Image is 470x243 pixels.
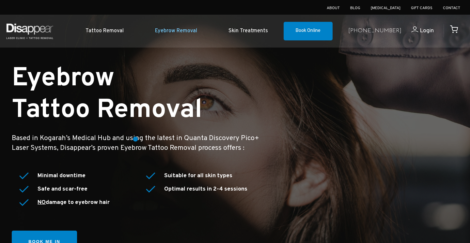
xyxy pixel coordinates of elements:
span: Login [420,27,434,35]
strong: Suitable for all skin types [164,172,232,179]
a: Contact [443,6,460,11]
a: [MEDICAL_DATA] [371,6,400,11]
a: [PHONE_NUMBER] [348,26,401,36]
u: NO [38,199,46,206]
a: Skin Treatments [213,21,284,41]
a: Book Online [284,22,333,41]
a: Login [401,26,434,36]
a: Tattoo Removal [70,21,139,41]
a: Gift Cards [411,6,432,11]
strong: Minimal downtime [38,172,86,179]
strong: Safe and scar-free [38,185,87,193]
big: Based in Kogarah’s Medical Hub and using the latest in Quanta Discovery Pico+ Laser Systems, Disa... [12,134,259,152]
a: About [327,6,340,11]
small: Eyebrow Tattoo Removal [12,62,202,127]
strong: Optimal results in 2-4 sessions [164,185,247,193]
a: Blog [350,6,360,11]
a: Eyebrow Removal [139,21,213,41]
strong: damage to eyebrow hair [38,199,110,206]
img: Disappear - Laser Clinic and Tattoo Removal Services in Sydney, Australia [5,20,55,43]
